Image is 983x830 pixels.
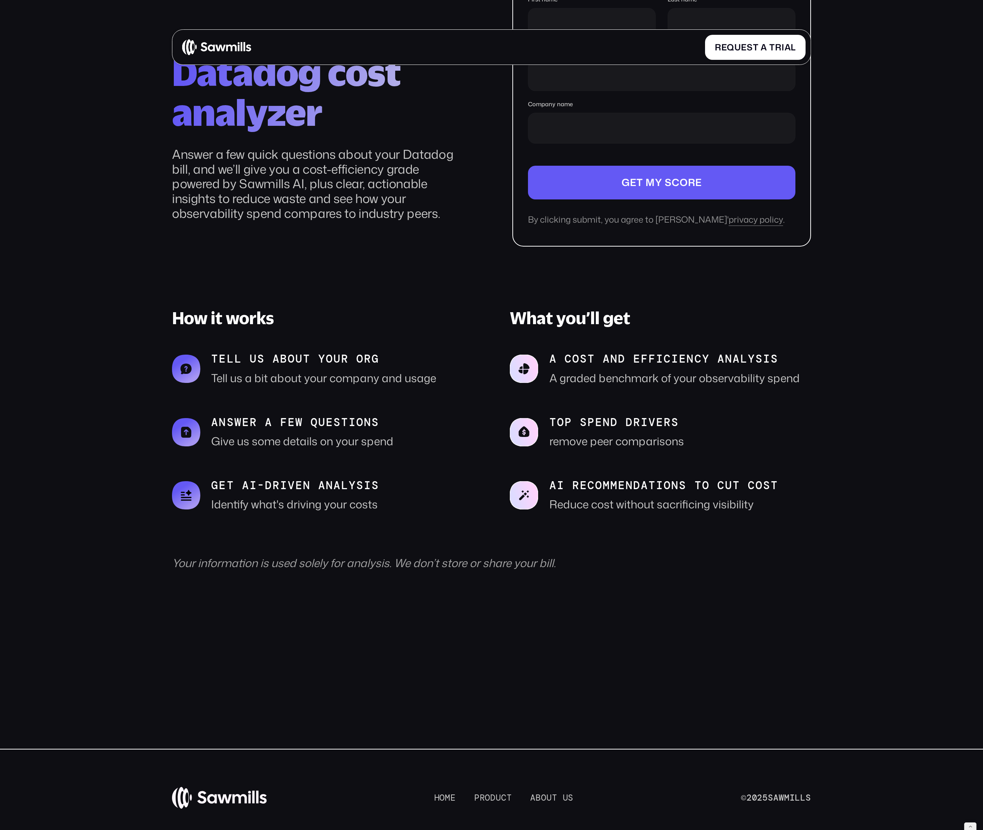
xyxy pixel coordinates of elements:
p: remove peer comparisons [549,434,684,449]
span: A [530,793,536,803]
p: Get AI-driven analysis [211,479,379,492]
span: t [753,42,759,52]
p: Give us some details on your spend [211,434,393,449]
span: i [782,42,785,52]
p: answer a few questions [211,416,393,429]
span: r [775,42,782,52]
p: Identify what's driving your costs [211,497,379,512]
div: By clicking submit, you agree to [PERSON_NAME]' . [528,214,796,226]
label: Company name [528,101,796,108]
div: Your information is used solely for analysis. We don’t store or share your bill. [172,556,811,570]
span: o [485,793,490,803]
span: r [480,793,485,803]
span: u [734,42,741,52]
span: e [741,42,747,52]
h2: Datadog cost analyzer [172,52,463,132]
a: Product [474,793,512,803]
span: R [715,42,721,52]
p: AI recommendations to cut cost [549,479,778,492]
span: s [568,793,573,803]
span: H [434,793,440,803]
span: P [474,793,480,803]
span: e [450,793,456,803]
span: u [563,793,568,803]
p: Tell us a bit about your company and usage [211,371,436,385]
p: Answer a few quick questions about your Datadog bill, and we’ll give you a cost-efficiency grade ... [172,147,463,220]
p: Reduce cost without sacrificing visibility [549,497,778,512]
span: q [727,42,734,52]
a: privacy policy [729,214,783,226]
div: reduce your spend [172,35,463,45]
a: Home [434,793,456,803]
span: o [439,793,445,803]
span: s [747,42,753,52]
span: t [552,793,557,803]
span: 2025 [746,792,768,803]
span: d [490,793,496,803]
span: m [445,793,450,803]
p: A graded benchmark of your observability spend [549,371,800,385]
span: b [536,793,541,803]
span: c [501,793,507,803]
a: Requestatrial [705,35,806,60]
span: o [541,793,546,803]
div: © Sawmills [741,793,811,803]
p: A cost and efficiency analysis [549,352,800,366]
h3: What you’ll get [510,308,811,328]
span: t [507,793,512,803]
p: tell us about your org [211,352,436,366]
span: e [721,42,727,52]
a: Aboutus [530,793,573,803]
span: a [785,42,791,52]
span: u [546,793,552,803]
h3: How it works [172,308,473,328]
span: t [769,42,775,52]
span: l [791,42,796,52]
span: a [761,42,767,52]
p: Top Spend Drivers [549,416,684,429]
span: u [496,793,501,803]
